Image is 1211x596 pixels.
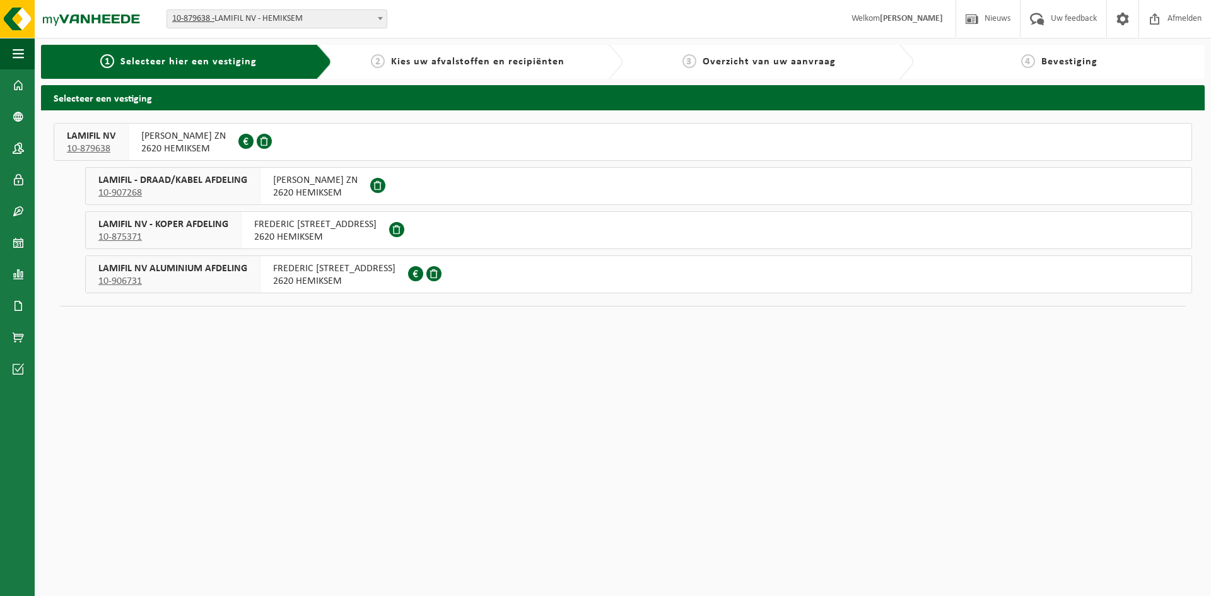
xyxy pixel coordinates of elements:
[98,232,142,242] tcxspan: Call 10-875371 via 3CX
[172,14,214,23] tcxspan: Call 10-879638 - via 3CX
[273,262,395,275] span: FREDERIC [STREET_ADDRESS]
[254,218,377,231] span: FREDERIC [STREET_ADDRESS]
[120,57,257,67] span: Selecteer hier een vestiging
[98,262,247,275] span: LAMIFIL NV ALUMINIUM AFDELING
[391,57,565,67] span: Kies uw afvalstoffen en recipiënten
[54,123,1192,161] button: LAMIFIL NV 10-879638 [PERSON_NAME] ZN2620 HEMIKSEM
[85,255,1192,293] button: LAMIFIL NV ALUMINIUM AFDELING 10-906731 FREDERIC [STREET_ADDRESS]2620 HEMIKSEM
[67,130,115,143] span: LAMIFIL NV
[273,174,358,187] span: [PERSON_NAME] ZN
[100,54,114,68] span: 1
[98,218,228,231] span: LAMIFIL NV - KOPER AFDELING
[273,275,395,288] span: 2620 HEMIKSEM
[41,85,1205,110] h2: Selecteer een vestiging
[254,231,377,243] span: 2620 HEMIKSEM
[167,9,387,28] span: 10-879638 - LAMIFIL NV - HEMIKSEM
[98,174,247,187] span: LAMIFIL - DRAAD/KABEL AFDELING
[703,57,836,67] span: Overzicht van uw aanvraag
[1021,54,1035,68] span: 4
[682,54,696,68] span: 3
[67,144,110,154] tcxspan: Call 10-879638 via 3CX
[98,188,142,198] tcxspan: Call 10-907268 via 3CX
[6,568,211,596] iframe: chat widget
[273,187,358,199] span: 2620 HEMIKSEM
[371,54,385,68] span: 2
[1041,57,1097,67] span: Bevestiging
[141,130,226,143] span: [PERSON_NAME] ZN
[141,143,226,155] span: 2620 HEMIKSEM
[98,276,142,286] tcxspan: Call 10-906731 via 3CX
[85,167,1192,205] button: LAMIFIL - DRAAD/KABEL AFDELING 10-907268 [PERSON_NAME] ZN2620 HEMIKSEM
[85,211,1192,249] button: LAMIFIL NV - KOPER AFDELING 10-875371 FREDERIC [STREET_ADDRESS]2620 HEMIKSEM
[167,10,387,28] span: 10-879638 - LAMIFIL NV - HEMIKSEM
[880,14,943,23] strong: [PERSON_NAME]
